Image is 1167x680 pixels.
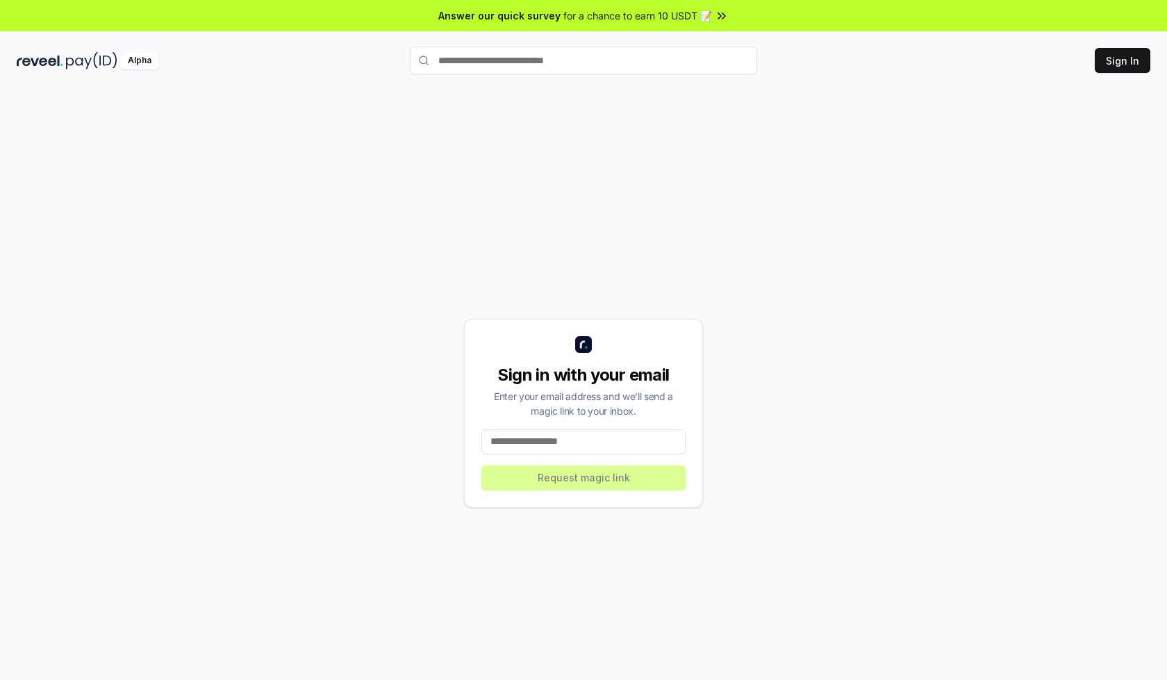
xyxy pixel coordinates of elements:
[438,8,561,23] span: Answer our quick survey
[563,8,712,23] span: for a chance to earn 10 USDT 📝
[481,389,686,418] div: Enter your email address and we’ll send a magic link to your inbox.
[575,336,592,353] img: logo_small
[66,52,117,69] img: pay_id
[481,364,686,386] div: Sign in with your email
[17,52,63,69] img: reveel_dark
[1095,48,1150,73] button: Sign In
[120,52,159,69] div: Alpha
